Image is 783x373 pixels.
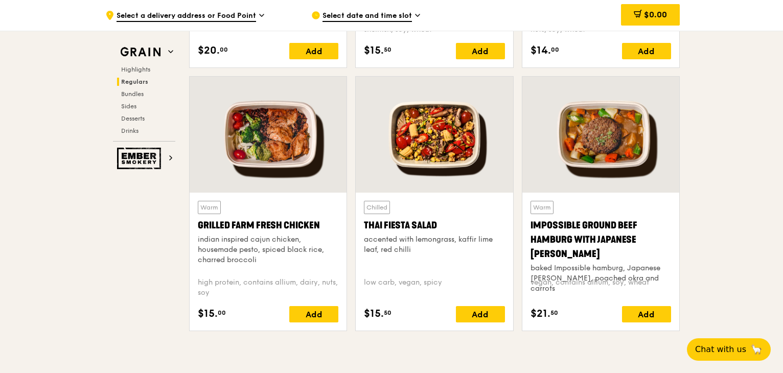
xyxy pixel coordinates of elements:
span: 50 [384,309,391,317]
div: low carb, vegan, spicy [364,277,504,298]
span: Highlights [121,66,150,73]
div: indian inspired cajun chicken, housemade pesto, spiced black rice, charred broccoli [198,235,338,265]
span: Sides [121,103,136,110]
span: Chat with us [695,343,746,356]
div: Chilled [364,201,390,214]
div: Add [289,306,338,322]
div: Thai Fiesta Salad [364,218,504,232]
span: $20. [198,43,220,58]
div: baked Impossible hamburg, Japanese [PERSON_NAME], poached okra and carrots [531,263,671,294]
img: Ember Smokery web logo [117,148,164,169]
div: Grilled Farm Fresh Chicken [198,218,338,232]
span: 00 [551,45,559,54]
div: Add [622,43,671,59]
span: Desserts [121,115,145,122]
span: Select date and time slot [323,11,412,22]
span: $0.00 [644,10,667,19]
div: vegan, contains allium, soy, wheat [531,277,671,298]
span: Regulars [121,78,148,85]
div: Impossible Ground Beef Hamburg with Japanese [PERSON_NAME] [531,218,671,261]
div: Add [456,43,505,59]
span: 00 [218,309,226,317]
div: Warm [531,201,554,214]
span: $15. [364,306,384,321]
div: accented with lemongrass, kaffir lime leaf, red chilli [364,235,504,255]
span: Select a delivery address or Food Point [117,11,256,22]
span: 50 [550,309,558,317]
div: Add [456,306,505,322]
span: $14. [531,43,551,58]
span: Bundles [121,90,144,98]
span: 50 [384,45,391,54]
span: 00 [220,45,228,54]
span: 🦙 [750,343,763,356]
div: high protein, contains allium, dairy, nuts, soy [198,277,338,298]
span: Drinks [121,127,139,134]
button: Chat with us🦙 [687,338,771,361]
img: Grain web logo [117,43,164,61]
div: Warm [198,201,221,214]
div: Add [289,43,338,59]
div: Add [622,306,671,322]
span: $15. [198,306,218,321]
span: $21. [531,306,550,321]
span: $15. [364,43,384,58]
